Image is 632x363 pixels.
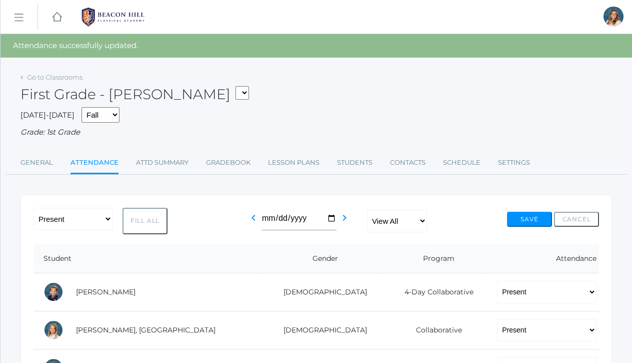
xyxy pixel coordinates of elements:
td: [DEMOGRAPHIC_DATA] [260,273,383,311]
a: Go to Classrooms [27,73,82,81]
button: Cancel [554,212,599,227]
a: Contacts [390,153,425,173]
a: Schedule [443,153,480,173]
img: BHCALogos-05-308ed15e86a5a0abce9b8dd61676a3503ac9727e845dece92d48e8588c001991.png [75,5,150,30]
div: Grade: 1st Grade [20,127,612,138]
div: Liv Barber [603,7,623,27]
i: chevron_left [247,212,259,224]
a: Attendance [70,153,118,174]
a: Settings [498,153,530,173]
a: Gradebook [206,153,250,173]
i: chevron_right [338,212,350,224]
div: Isla Armstrong [43,320,63,340]
span: [DATE]-[DATE] [20,110,74,120]
h2: First Grade - [PERSON_NAME] [20,87,249,102]
td: [DEMOGRAPHIC_DATA] [260,311,383,349]
a: Students [337,153,372,173]
th: Attendance [487,244,599,273]
a: [PERSON_NAME] [76,287,135,296]
button: Fill All [122,208,167,234]
a: [PERSON_NAME], [GEOGRAPHIC_DATA] [76,325,215,334]
a: General [20,153,53,173]
td: Collaborative [383,311,487,349]
a: Lesson Plans [268,153,319,173]
a: Attd Summary [136,153,188,173]
th: Student [33,244,260,273]
a: chevron_right [338,216,350,226]
div: Nolan Alstot [43,282,63,302]
th: Program [383,244,487,273]
th: Gender [260,244,383,273]
div: Attendance successfully updated. [0,34,632,58]
a: chevron_left [247,216,259,226]
button: Save [507,212,552,227]
td: 4-Day Collaborative [383,273,487,311]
